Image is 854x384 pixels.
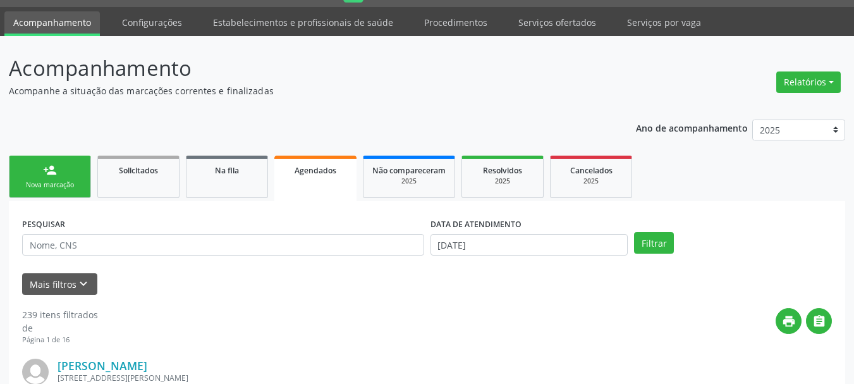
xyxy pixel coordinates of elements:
[119,165,158,176] span: Solicitados
[372,177,446,186] div: 2025
[782,314,796,328] i: print
[22,273,97,295] button: Mais filtroskeyboard_arrow_down
[636,120,748,135] p: Ano de acompanhamento
[18,180,82,190] div: Nova marcação
[634,232,674,254] button: Filtrar
[9,53,594,84] p: Acompanhamento
[76,277,90,291] i: keyboard_arrow_down
[58,359,147,373] a: [PERSON_NAME]
[570,165,613,176] span: Cancelados
[483,165,522,176] span: Resolvidos
[372,165,446,176] span: Não compareceram
[113,11,191,34] a: Configurações
[806,308,832,334] button: 
[295,165,336,176] span: Agendados
[22,214,65,234] label: PESQUISAR
[776,71,841,93] button: Relatórios
[471,177,534,186] div: 2025
[22,308,98,321] div: 239 itens filtrados
[204,11,402,34] a: Estabelecimentos e profissionais de saúde
[43,163,57,177] div: person_add
[559,177,623,186] div: 2025
[22,335,98,345] div: Página 1 de 16
[22,234,424,256] input: Nome, CNS
[430,234,628,256] input: Selecione um intervalo
[215,165,239,176] span: Na fila
[58,373,642,383] div: [STREET_ADDRESS][PERSON_NAME]
[4,11,100,36] a: Acompanhamento
[430,214,522,234] label: DATA DE ATENDIMENTO
[415,11,496,34] a: Procedimentos
[776,308,802,334] button: print
[9,84,594,97] p: Acompanhe a situação das marcações correntes e finalizadas
[812,314,826,328] i: 
[509,11,605,34] a: Serviços ofertados
[22,321,98,335] div: de
[618,11,710,34] a: Serviços por vaga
